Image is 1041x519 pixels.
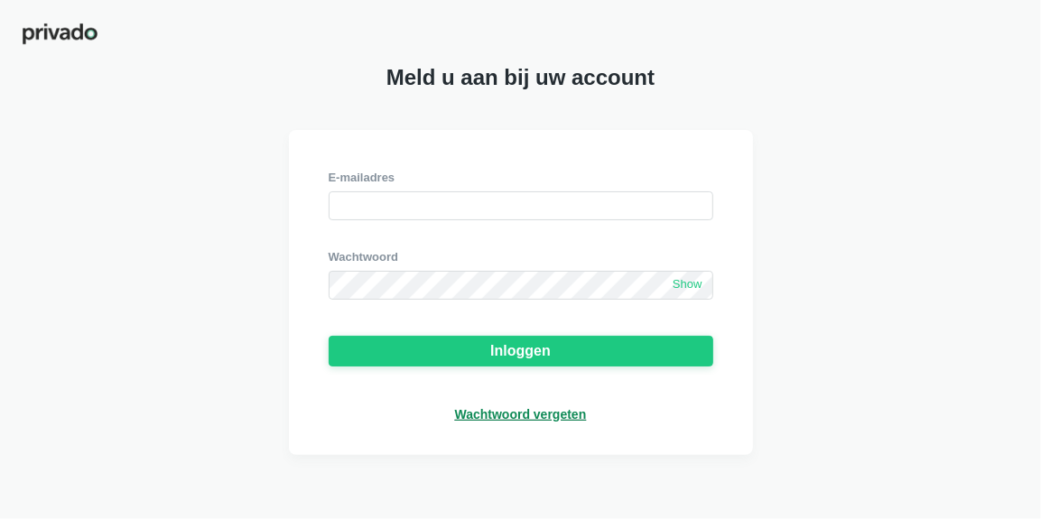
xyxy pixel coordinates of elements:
[455,407,587,422] font: Wachtwoord vergeten
[673,277,702,291] font: Show
[22,22,98,46] img: privé-logo
[329,171,395,184] font: E-mailadres
[329,250,399,264] font: Wachtwoord
[386,65,655,89] font: Meld u aan bij uw account
[455,406,587,422] a: Wachtwoord vergeten
[329,336,713,366] button: Inloggen
[490,343,551,358] font: Inloggen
